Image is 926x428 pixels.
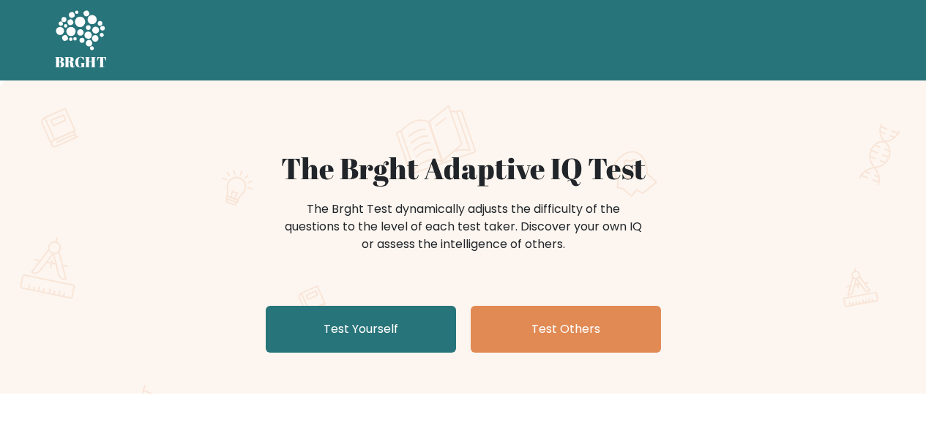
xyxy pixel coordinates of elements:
h5: BRGHT [55,53,108,71]
a: BRGHT [55,6,108,75]
div: The Brght Test dynamically adjusts the difficulty of the questions to the level of each test take... [280,200,646,253]
a: Test Others [471,306,661,353]
a: Test Yourself [266,306,456,353]
h1: The Brght Adaptive IQ Test [106,151,821,186]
